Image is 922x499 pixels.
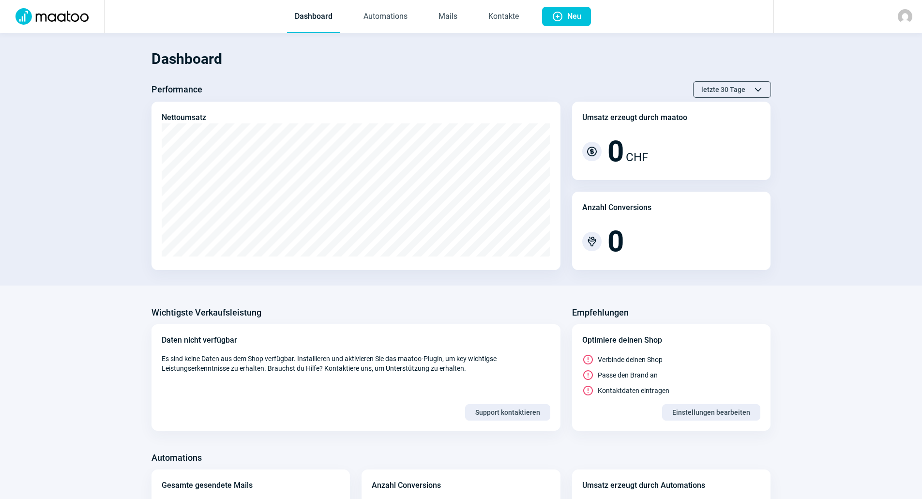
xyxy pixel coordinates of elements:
img: avatar [898,9,912,24]
div: Anzahl Conversions [372,480,441,491]
h3: Automations [151,450,202,466]
span: Es sind keine Daten aus dem Shop verfügbar. Installieren und aktivieren Sie das maatoo-Plugin, um... [162,354,550,373]
button: Support kontaktieren [465,404,550,421]
div: Anzahl Conversions [582,202,651,213]
span: Support kontaktieren [475,405,540,420]
span: CHF [626,149,648,166]
div: Umsatz erzeugt durch maatoo [582,112,687,123]
span: letzte 30 Tage [701,82,745,97]
h1: Dashboard [151,43,771,76]
div: Gesamte gesendete Mails [162,480,253,491]
span: Einstellungen bearbeiten [672,405,750,420]
span: Verbinde deinen Shop [598,355,663,364]
h3: Wichtigste Verkaufsleistung [151,305,261,320]
span: Passe den Brand an [598,370,658,380]
span: Neu [567,7,581,26]
span: Kontaktdaten eintragen [598,386,669,395]
a: Dashboard [287,1,340,33]
button: Neu [542,7,591,26]
a: Mails [431,1,465,33]
button: Einstellungen bearbeiten [662,404,760,421]
div: Nettoumsatz [162,112,206,123]
span: 0 [607,137,624,166]
a: Kontakte [481,1,527,33]
div: Umsatz erzeugt durch Automations [582,480,705,491]
img: Logo [10,8,94,25]
a: Automations [356,1,415,33]
span: 0 [607,227,624,256]
h3: Performance [151,82,202,97]
div: Daten nicht verfügbar [162,334,550,346]
h3: Empfehlungen [572,305,629,320]
div: Optimiere deinen Shop [582,334,761,346]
